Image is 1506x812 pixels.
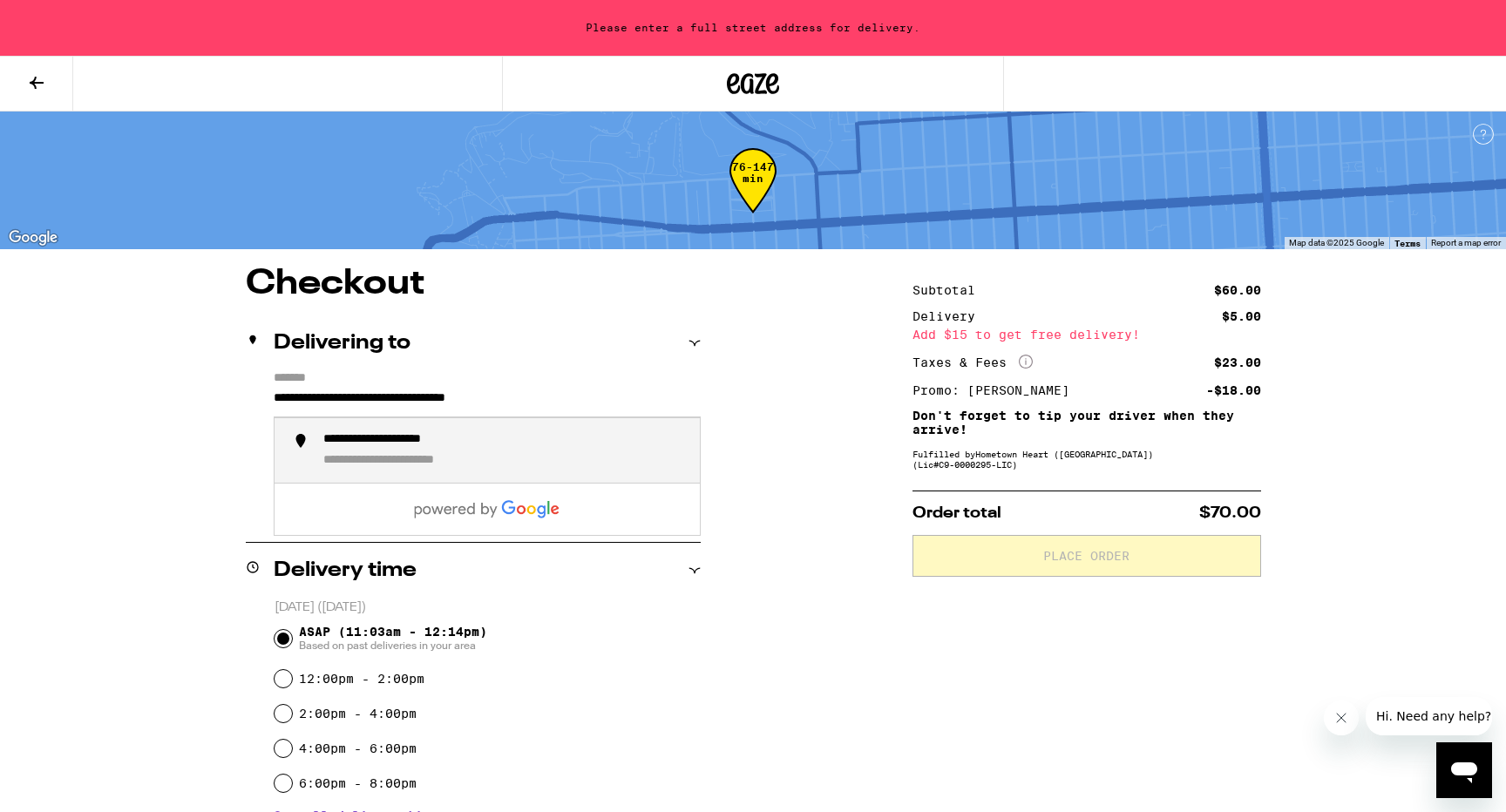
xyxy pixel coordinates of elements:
[1214,284,1261,296] div: $60.00
[729,161,777,227] div: 76-147 min
[912,328,1261,341] div: Add $15 to get free delivery!
[1436,742,1492,798] iframe: Button to launch messaging window
[1431,238,1501,247] a: Report a map error
[275,599,701,616] p: [DATE] ([DATE])
[912,284,987,296] div: Subtotal
[4,227,62,249] img: Google
[912,355,1033,370] div: Taxes & Fees
[274,333,410,354] h2: Delivering to
[299,672,424,686] label: 12:00pm - 2:00pm
[299,741,417,755] label: 4:00pm - 6:00pm
[912,449,1261,470] div: Fulfilled by Hometown Heart ([GEOGRAPHIC_DATA]) (Lic# C9-0000295-LIC )
[912,310,987,322] div: Delivery
[1289,238,1384,247] span: Map data ©2025 Google
[1324,700,1359,735] iframe: Close message
[299,639,487,653] span: Based on past deliveries in your area
[299,625,487,653] span: ASAP (11:03am - 12:14pm)
[1366,697,1492,735] iframe: Message from company
[1199,505,1261,521] span: $70.00
[299,707,417,721] label: 2:00pm - 4:00pm
[912,535,1261,577] button: Place Order
[246,267,701,301] h1: Checkout
[274,560,417,581] h2: Delivery time
[912,384,1082,396] div: Promo: [PERSON_NAME]
[912,409,1261,436] p: Don't forget to tip your driver when they arrive!
[1222,310,1261,322] div: $5.00
[1206,384,1261,396] div: -$18.00
[299,776,417,790] label: 6:00pm - 8:00pm
[4,227,62,249] a: Open this area in Google Maps (opens a new window)
[1043,550,1129,562] span: Place Order
[1214,356,1261,369] div: $23.00
[912,505,1001,521] span: Order total
[1394,238,1421,248] a: Terms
